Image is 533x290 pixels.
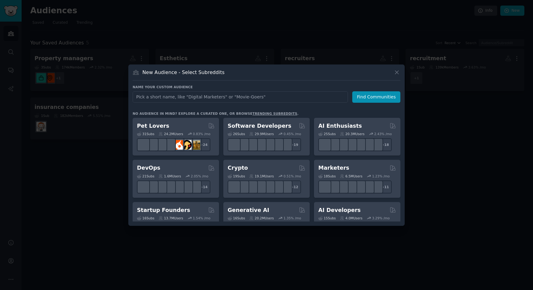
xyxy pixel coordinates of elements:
[143,69,225,76] h3: New Audience - Select Subreddits
[283,174,301,178] div: 0.51 % /mo
[137,122,169,130] h2: Pet Lovers
[283,216,301,220] div: 1.35 % /mo
[173,182,183,192] img: platformengineering
[329,182,338,192] img: bigseo
[363,182,373,192] img: MarketingResearch
[264,182,274,192] img: defiblockchain
[379,138,392,151] div: + 18
[228,164,248,172] h2: Crypto
[318,216,336,220] div: 15 Sub s
[247,140,256,150] img: learnjavascript
[228,132,245,136] div: 26 Sub s
[329,140,338,150] img: DeepSeek
[288,180,301,193] div: + 12
[340,174,362,178] div: 6.5M Users
[249,216,274,220] div: 20.2M Users
[273,140,282,150] img: AskComputerScience
[337,182,347,192] img: AskMarketing
[229,140,239,150] img: csharp
[346,140,356,150] img: chatgpt_promptDesign
[159,132,183,136] div: 24.2M Users
[318,174,336,178] div: 18 Sub s
[288,138,301,151] div: + 19
[283,132,301,136] div: 0.45 % /mo
[372,182,382,192] img: OnlineMarketing
[147,182,157,192] img: AWS_Certified_Experts
[133,91,348,103] input: Pick a short name, like "Digital Marketers" or "Movie-Goers"
[137,174,154,178] div: 21 Sub s
[320,140,330,150] img: GoogleGeminiAI
[191,182,200,192] img: PlatformEngineers
[228,122,291,130] h2: Software Developers
[363,140,373,150] img: OpenAIDev
[228,206,269,214] h2: Generative AI
[137,216,154,220] div: 16 Sub s
[139,182,148,192] img: azuredevops
[238,140,248,150] img: software
[340,216,362,220] div: 4.0M Users
[191,140,200,150] img: dogbreed
[139,140,148,150] img: herpetology
[165,140,174,150] img: turtle
[133,111,299,116] div: No audience in mind? Explore a curated one, or browse .
[197,138,210,151] div: + 24
[352,91,400,103] button: Find Communities
[137,206,190,214] h2: Startup Founders
[197,180,210,193] div: + 14
[374,132,392,136] div: 2.43 % /mo
[249,132,274,136] div: 29.9M Users
[156,182,166,192] img: Docker_DevOps
[159,174,181,178] div: 1.6M Users
[372,140,382,150] img: ArtificalIntelligence
[228,216,245,220] div: 16 Sub s
[372,174,390,178] div: 1.23 % /mo
[318,132,336,136] div: 25 Sub s
[255,182,265,192] img: web3
[318,206,361,214] h2: AI Developers
[318,164,349,172] h2: Marketers
[137,164,160,172] h2: DevOps
[249,174,274,178] div: 19.1M Users
[156,140,166,150] img: leopardgeckos
[137,132,154,136] div: 31 Sub s
[165,182,174,192] img: DevOpsLinks
[320,182,330,192] img: content_marketing
[346,182,356,192] img: Emailmarketing
[318,122,362,130] h2: AI Enthusiasts
[191,174,209,178] div: 2.05 % /mo
[372,216,390,220] div: 3.29 % /mo
[193,216,210,220] div: 1.54 % /mo
[355,182,364,192] img: googleads
[252,112,297,115] a: trending subreddits
[340,132,364,136] div: 20.3M Users
[133,85,400,89] h3: Name your custom audience
[355,140,364,150] img: chatgpt_prompts_
[173,140,183,150] img: cockatiel
[264,140,274,150] img: reactnative
[228,174,245,178] div: 19 Sub s
[281,182,291,192] img: defi_
[379,180,392,193] div: + 11
[193,132,210,136] div: 0.83 % /mo
[229,182,239,192] img: ethfinance
[159,216,183,220] div: 13.7M Users
[337,140,347,150] img: AItoolsCatalog
[147,140,157,150] img: ballpython
[273,182,282,192] img: CryptoNews
[182,140,192,150] img: PetAdvice
[255,140,265,150] img: iOSProgramming
[238,182,248,192] img: 0xPolygon
[182,182,192,192] img: aws_cdk
[247,182,256,192] img: ethstaker
[281,140,291,150] img: elixir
